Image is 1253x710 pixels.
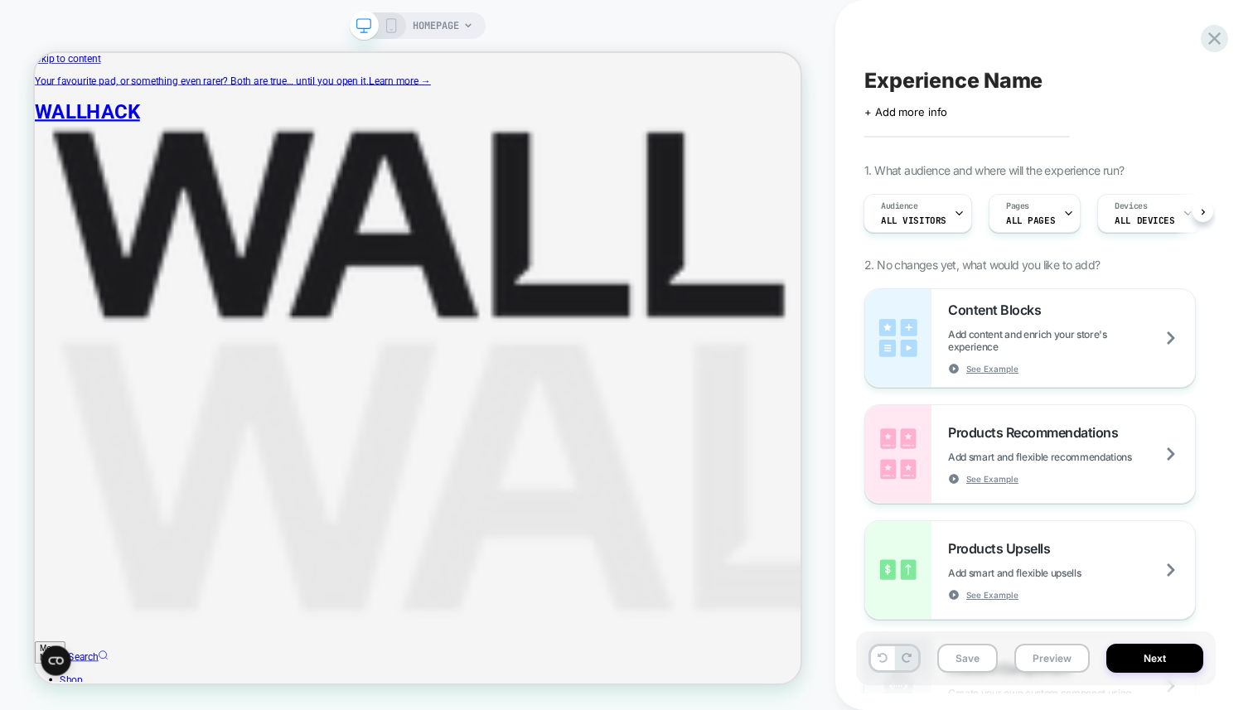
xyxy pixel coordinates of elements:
span: Products Upsells [948,540,1058,557]
span: See Example [966,363,1018,374]
span: ALL DEVICES [1115,215,1174,226]
span: ALL PAGES [1006,215,1055,226]
span: Add smart and flexible upsells [948,567,1122,579]
span: Content Blocks [948,302,1049,318]
span: Add content and enrich your store's experience [948,328,1195,353]
button: Next [1106,644,1203,673]
span: + Add more info [864,105,947,118]
span: Experience Name [864,68,1043,93]
span: Products Recommendations [948,424,1126,441]
span: Learn more → [445,29,528,45]
span: 2. No changes yet, what would you like to add? [864,258,1100,272]
span: Add smart and flexible recommendations [948,451,1173,463]
span: Audience [881,200,918,212]
span: See Example [966,473,1018,485]
button: Preview [1014,644,1090,673]
span: Pages [1006,200,1029,212]
span: HOMEPAGE [413,12,459,39]
span: All Visitors [881,215,946,226]
span: Devices [1115,200,1147,212]
span: See Example [966,589,1018,601]
span: 1. What audience and where will the experience run? [864,163,1124,177]
button: Save [937,644,998,673]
